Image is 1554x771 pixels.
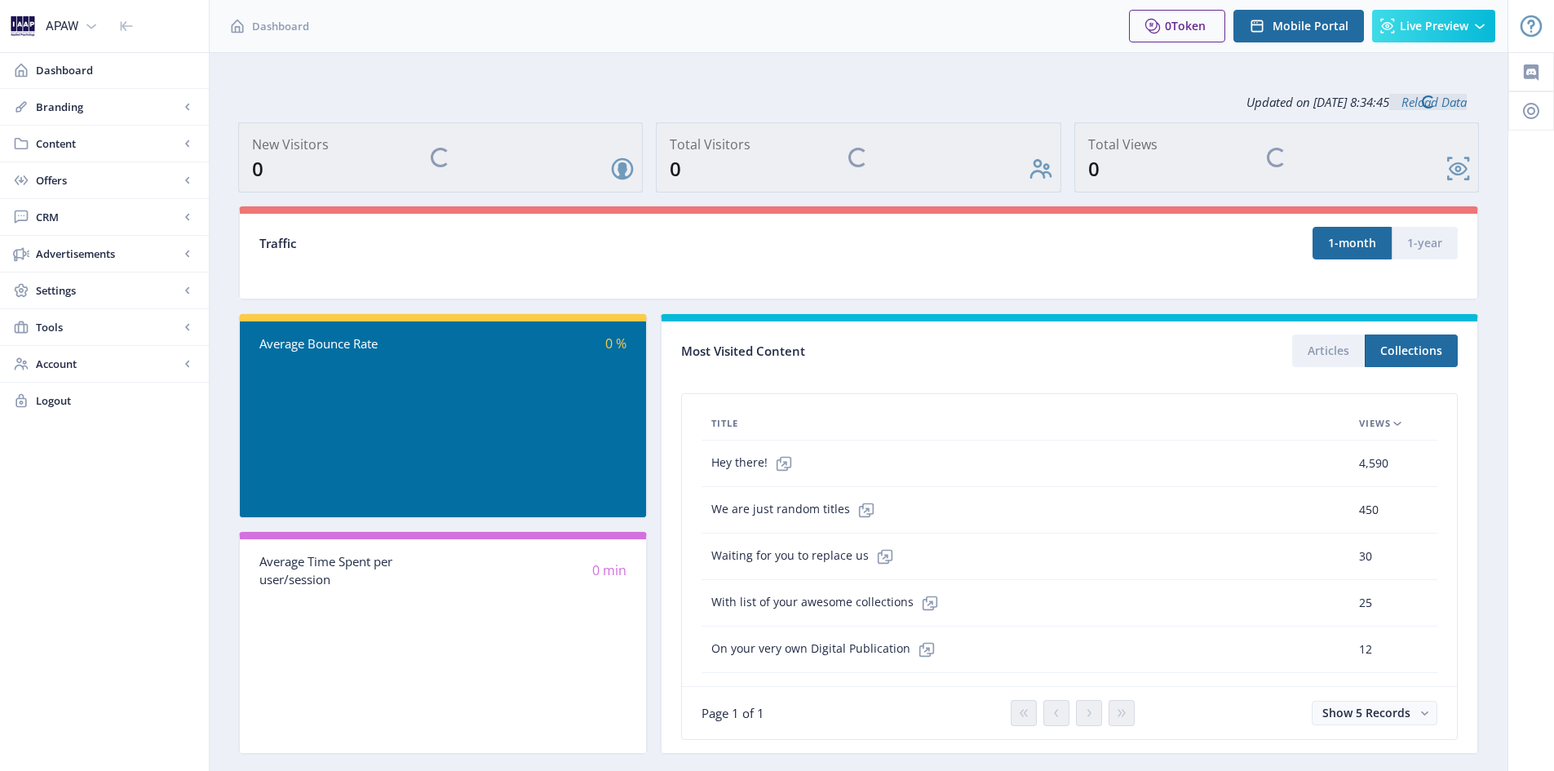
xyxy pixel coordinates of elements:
[1359,414,1391,433] span: Views
[46,8,78,44] div: APAW
[711,494,883,526] span: We are just random titles
[1400,20,1468,33] span: Live Preview
[711,447,800,480] span: Hey there!
[259,552,443,589] div: Average Time Spent per user/session
[36,99,179,115] span: Branding
[36,135,179,152] span: Content
[711,633,943,666] span: On your very own Digital Publication
[1359,500,1379,520] span: 450
[238,82,1479,122] div: Updated on [DATE] 8:34:45
[36,209,179,225] span: CRM
[681,339,1069,364] div: Most Visited Content
[1359,547,1372,566] span: 30
[1292,335,1365,367] button: Articles
[443,561,626,580] div: 0 min
[711,587,946,619] span: With list of your awesome collections
[36,62,196,78] span: Dashboard
[1359,640,1372,659] span: 12
[1372,10,1495,42] button: Live Preview
[259,234,859,253] div: Traffic
[1273,20,1348,33] span: Mobile Portal
[36,356,179,372] span: Account
[10,13,36,39] img: 94bfb64e-6fc1-4faa-92ae-d42304f7c417.png
[1171,18,1206,33] span: Token
[1313,227,1392,259] button: 1-month
[36,319,179,335] span: Tools
[605,335,626,352] span: 0 %
[36,282,179,299] span: Settings
[1359,454,1388,473] span: 4,590
[711,540,901,573] span: Waiting for you to replace us
[1365,335,1458,367] button: Collections
[1359,593,1372,613] span: 25
[1233,10,1364,42] button: Mobile Portal
[1389,94,1467,110] a: Reload Data
[259,335,443,353] div: Average Bounce Rate
[1322,705,1410,720] span: Show 5 Records
[36,392,196,409] span: Logout
[1312,701,1437,725] button: Show 5 Records
[1392,227,1458,259] button: 1-year
[252,18,309,34] span: Dashboard
[711,414,738,433] span: Title
[1129,10,1225,42] button: 0Token
[36,172,179,188] span: Offers
[702,705,764,721] span: Page 1 of 1
[36,246,179,262] span: Advertisements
